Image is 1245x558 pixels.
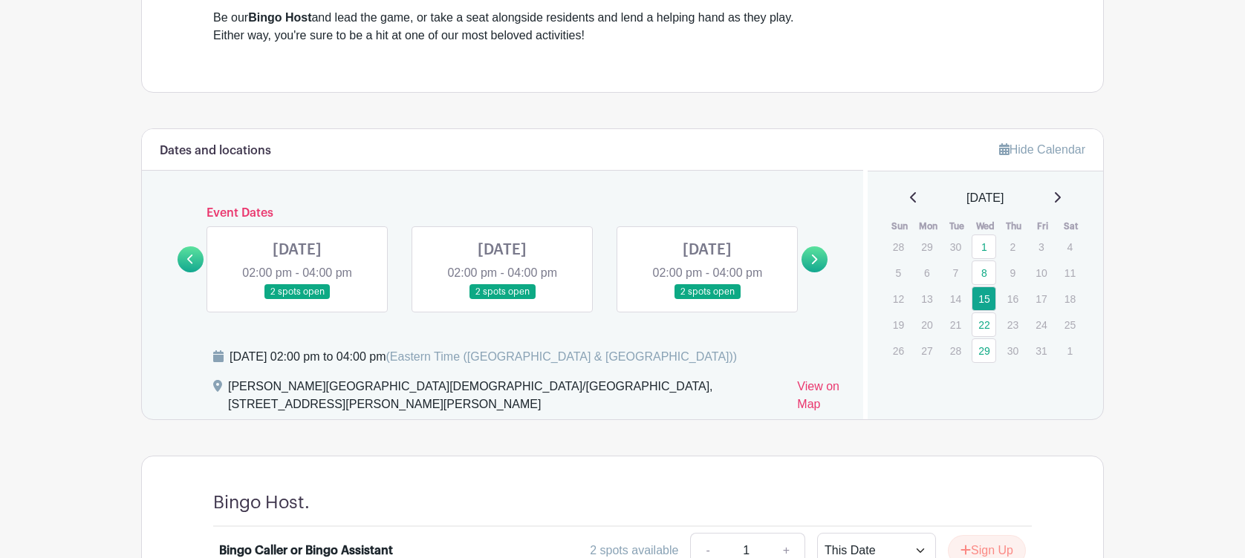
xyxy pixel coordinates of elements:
p: 28 [943,339,968,362]
p: 31 [1029,339,1053,362]
p: 4 [1058,235,1082,258]
h6: Event Dates [204,206,802,220]
p: 12 [886,287,911,310]
div: [PERSON_NAME][GEOGRAPHIC_DATA][DEMOGRAPHIC_DATA]/[GEOGRAPHIC_DATA], [STREET_ADDRESS][PERSON_NAME]... [228,378,785,419]
p: 7 [943,261,968,284]
p: 20 [914,313,939,336]
h4: Bingo Host. [213,492,310,513]
span: (Eastern Time ([GEOGRAPHIC_DATA] & [GEOGRAPHIC_DATA])) [386,350,737,363]
p: 27 [914,339,939,362]
p: 23 [1001,313,1025,336]
p: 19 [886,313,911,336]
p: 3 [1029,235,1053,258]
p: 2 [1001,235,1025,258]
p: 14 [943,287,968,310]
p: 28 [886,235,911,258]
p: 21 [943,313,968,336]
p: 30 [943,235,968,258]
th: Tue [943,219,972,234]
p: 24 [1029,313,1053,336]
p: 18 [1058,287,1082,310]
p: 25 [1058,313,1082,336]
p: 11 [1058,261,1082,284]
th: Sat [1057,219,1086,234]
p: 26 [886,339,911,362]
p: 1 [1058,339,1082,362]
th: Wed [971,219,1000,234]
span: [DATE] [966,189,1004,207]
p: 17 [1029,287,1053,310]
a: 1 [972,234,996,259]
th: Thu [1000,219,1029,234]
th: Mon [914,219,943,234]
h6: Dates and locations [160,144,271,158]
div: Be our and lead the game, or take a seat alongside residents and lend a helping hand as they play... [213,9,1032,45]
p: 16 [1001,287,1025,310]
th: Fri [1028,219,1057,234]
th: Sun [885,219,914,234]
a: Hide Calendar [999,143,1085,156]
a: View on Map [797,378,845,419]
div: [DATE] 02:00 pm to 04:00 pm [230,348,737,366]
p: 5 [886,261,911,284]
p: 10 [1029,261,1053,284]
a: 8 [972,260,996,285]
p: 9 [1001,261,1025,284]
p: 13 [914,287,939,310]
p: 6 [914,261,939,284]
p: 29 [914,235,939,258]
strong: Bingo Host [248,11,311,24]
a: 22 [972,312,996,337]
p: 30 [1001,339,1025,362]
a: 15 [972,286,996,311]
a: 29 [972,338,996,363]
